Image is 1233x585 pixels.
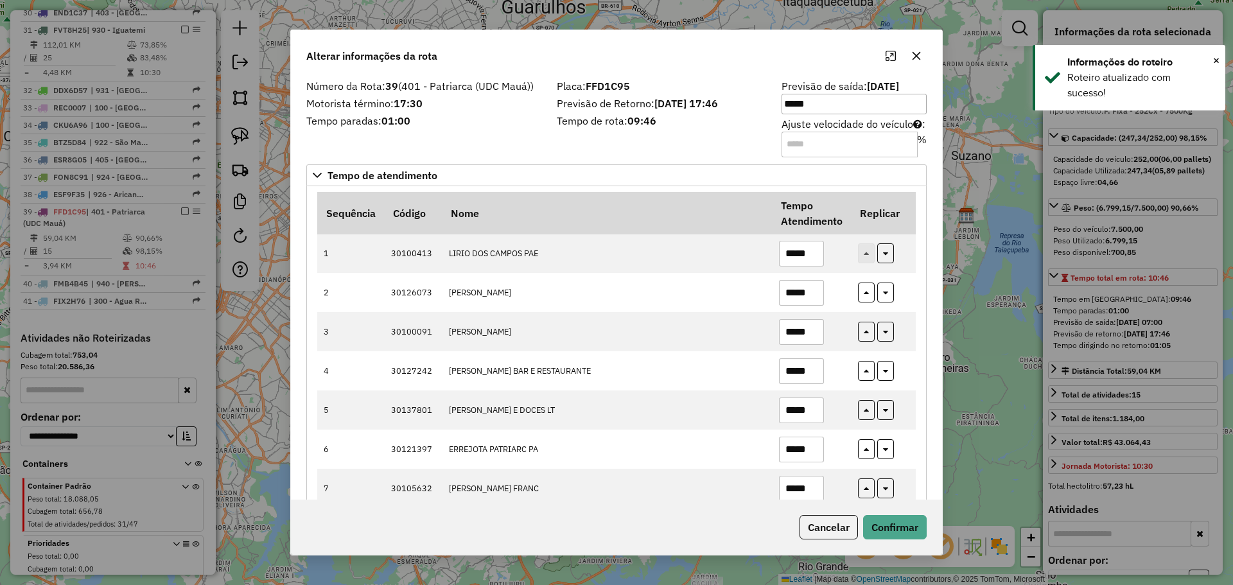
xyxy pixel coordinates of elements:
button: replicar tempo de atendimento nos itens acima deste [858,322,875,342]
td: 3 [317,312,384,351]
strong: [DATE] [867,80,899,92]
td: 7 [317,469,384,508]
button: replicar tempo de atendimento nos itens acima deste [858,400,875,420]
td: 4 [317,351,384,390]
strong: 39 [385,80,398,92]
button: replicar tempo de atendimento nos itens abaixo deste [877,439,894,459]
td: 30127242 [384,351,442,390]
td: 30126073 [384,273,442,312]
td: 30105632 [384,469,442,508]
td: 5 [317,390,384,430]
i: Para aumentar a velocidade, informe um valor negativo [913,119,922,129]
label: Previsão de saída: [782,78,927,114]
td: [PERSON_NAME] [442,312,772,351]
td: 2 [317,273,384,312]
button: Confirmar [863,515,927,539]
th: Tempo Atendimento [772,192,851,234]
strong: 17:30 [394,97,423,110]
strong: 01:00 [381,114,410,127]
button: replicar tempo de atendimento nos itens abaixo deste [877,243,894,263]
button: replicar tempo de atendimento nos itens acima deste [858,439,875,459]
span: × [1213,53,1220,67]
button: replicar tempo de atendimento nos itens abaixo deste [877,361,894,381]
button: replicar tempo de atendimento nos itens acima deste [858,283,875,302]
td: 1 [317,234,384,274]
span: Tempo de atendimento [328,170,437,180]
label: Placa: [557,78,766,94]
strong: FFD1C95 [586,80,630,92]
input: Previsão de saída:[DATE] [782,94,927,114]
td: 6 [317,430,384,469]
th: Replicar [852,192,916,234]
th: Código [384,192,442,234]
td: [PERSON_NAME] E DOCES LT [442,390,772,430]
button: replicar tempo de atendimento nos itens abaixo deste [877,322,894,342]
td: ERREJOTA PATRIARC PA [442,430,772,469]
label: Previsão de Retorno: [557,96,766,111]
td: 30100091 [384,312,442,351]
div: Roteiro atualizado com sucesso! [1067,70,1216,101]
strong: [DATE] 17:46 [654,97,718,110]
td: [PERSON_NAME] BAR E RESTAURANTE [442,351,772,390]
th: Nome [442,192,772,234]
strong: 09:46 [627,114,656,127]
td: 30121397 [384,430,442,469]
input: Ajuste velocidade do veículo:% [782,132,918,157]
td: [PERSON_NAME] FRANC [442,469,772,508]
button: replicar tempo de atendimento nos itens abaixo deste [877,478,894,498]
button: replicar tempo de atendimento nos itens abaixo deste [877,400,894,420]
div: Informações do roteiro [1067,55,1216,70]
div: % [917,132,927,157]
span: (401 - Patriarca (UDC Mauá)) [398,80,534,92]
th: Sequência [317,192,384,234]
button: replicar tempo de atendimento nos itens acima deste [858,478,875,498]
label: Ajuste velocidade do veículo : [782,116,927,157]
td: [PERSON_NAME] [442,273,772,312]
td: LIRIO DOS CAMPOS PAE [442,234,772,274]
button: replicar tempo de atendimento nos itens abaixo deste [877,283,894,302]
button: Close [1213,51,1220,70]
td: 30100413 [384,234,442,274]
label: Número da Rota: [306,78,541,94]
label: Tempo paradas: [306,113,541,128]
a: Tempo de atendimento [306,164,927,186]
button: Cancelar [800,515,858,539]
label: Tempo de rota: [557,113,766,128]
label: Motorista término: [306,96,541,111]
button: Maximize [880,46,901,66]
button: replicar tempo de atendimento nos itens acima deste [858,361,875,381]
td: 30137801 [384,390,442,430]
span: Alterar informações da rota [306,48,437,64]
